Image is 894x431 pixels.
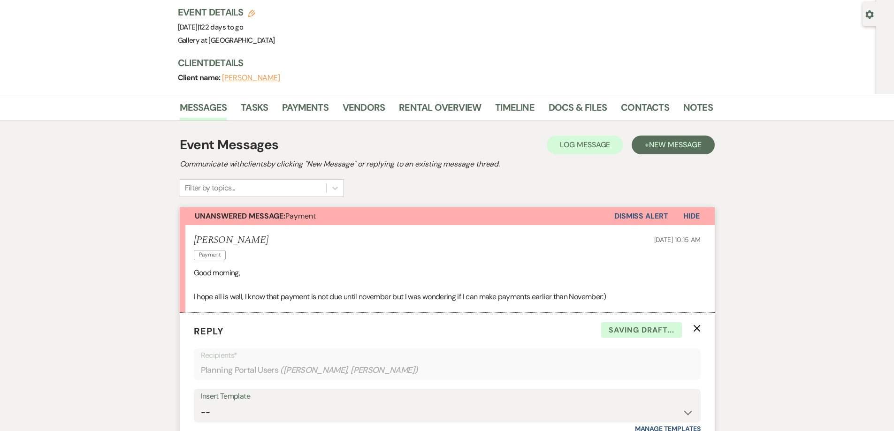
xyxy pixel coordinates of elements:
[194,234,268,246] h5: [PERSON_NAME]
[649,140,701,150] span: New Message
[194,325,224,337] span: Reply
[195,211,285,221] strong: Unanswered Message:
[614,207,668,225] button: Dismiss Alert
[178,36,275,45] span: Gallery at [GEOGRAPHIC_DATA]
[194,267,701,279] p: Good morning,
[194,291,701,303] p: I hope all is well, I know that payment is not due until november but I was wondering if I can ma...
[201,390,694,403] div: Insert Template
[199,23,243,32] span: 122 days to go
[178,6,275,19] h3: Event Details
[178,23,244,32] span: [DATE]
[178,73,222,83] span: Client name:
[180,207,614,225] button: Unanswered Message:Payment
[683,100,713,121] a: Notes
[560,140,610,150] span: Log Message
[241,100,268,121] a: Tasks
[194,250,226,260] span: Payment
[601,322,682,338] span: Saving draft...
[180,100,227,121] a: Messages
[178,56,703,69] h3: Client Details
[201,349,694,362] p: Recipients*
[683,211,700,221] span: Hide
[198,23,243,32] span: |
[399,100,481,121] a: Rental Overview
[185,182,235,194] div: Filter by topics...
[495,100,535,121] a: Timeline
[201,361,694,379] div: Planning Portal Users
[282,100,329,121] a: Payments
[180,159,715,170] h2: Communicate with clients by clicking "New Message" or replying to an existing message thread.
[547,136,623,154] button: Log Message
[632,136,714,154] button: +New Message
[865,9,874,18] button: Open lead details
[195,211,316,221] span: Payment
[549,100,607,121] a: Docs & Files
[180,135,279,155] h1: Event Messages
[654,235,701,244] span: [DATE] 10:15 AM
[222,74,280,82] button: [PERSON_NAME]
[280,364,418,377] span: ( [PERSON_NAME], [PERSON_NAME] )
[343,100,385,121] a: Vendors
[621,100,669,121] a: Contacts
[668,207,715,225] button: Hide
